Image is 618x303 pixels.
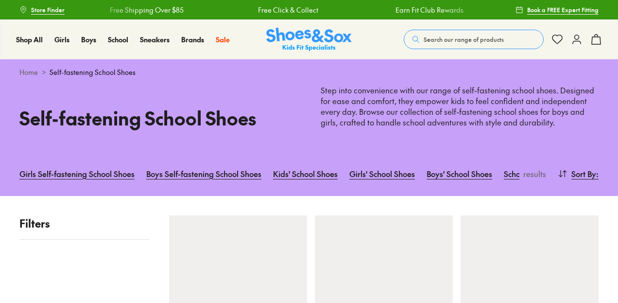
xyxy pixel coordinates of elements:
a: Store Finder [19,1,65,18]
a: School Socks [504,163,549,184]
span: Sort By [571,168,596,179]
a: Free Click & Collect [258,5,318,15]
a: Girls Self-fastening School Shoes [19,163,135,184]
a: Sale [216,35,230,45]
p: Filters [19,215,150,232]
a: Free Shipping Over $85 [110,5,184,15]
a: Shop All [16,35,43,45]
span: Brands [181,35,204,44]
a: Girls [54,35,69,45]
a: Book a FREE Expert Fitting [515,1,599,18]
a: Shoes & Sox [266,28,352,52]
span: Book a FREE Expert Fitting [527,5,599,14]
h1: Self-fastening School Shoes [19,104,297,132]
span: Girls [54,35,69,44]
span: Store Finder [31,5,65,14]
span: Shop All [16,35,43,44]
a: Brands [181,35,204,45]
span: Self-fastening School Shoes [50,67,136,77]
div: > [19,67,599,77]
span: Boys [81,35,96,44]
p: Step into convenience with our range of self-fastening school shoes. Designed for ease and comfor... [321,85,599,128]
a: Girls' School Shoes [349,163,415,184]
a: Boys [81,35,96,45]
button: Sort By: [558,163,599,184]
a: Boys' School Shoes [427,163,492,184]
span: School [108,35,128,44]
a: Earn Fit Club Rewards [395,5,463,15]
span: Sneakers [140,35,170,44]
img: SNS_Logo_Responsive.svg [266,28,352,52]
a: School [108,35,128,45]
span: Search our range of products [424,35,504,44]
button: Search our range of products [404,30,544,49]
a: Boys Self-fastening School Shoes [146,163,261,184]
span: Sale [216,35,230,44]
span: : [596,168,599,179]
a: Home [19,67,38,77]
a: Kids' School Shoes [273,163,338,184]
p: results [519,168,546,179]
a: Sneakers [140,35,170,45]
